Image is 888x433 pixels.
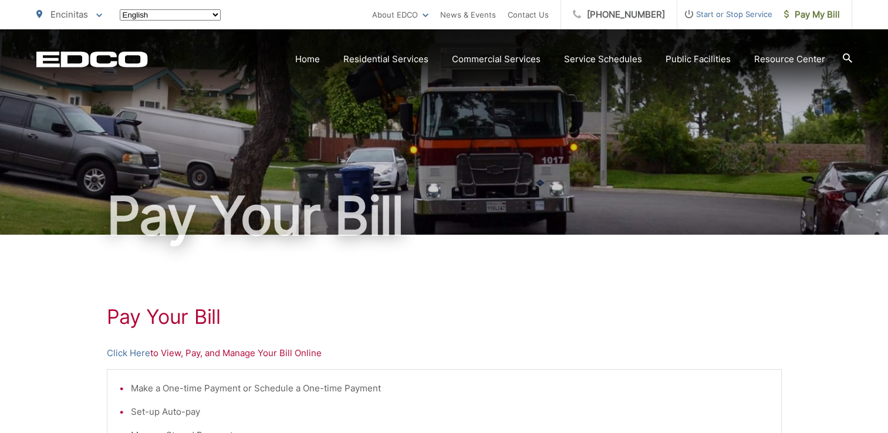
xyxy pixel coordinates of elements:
h1: Pay Your Bill [36,187,852,245]
a: Contact Us [508,8,549,22]
a: EDCD logo. Return to the homepage. [36,51,148,67]
a: Resource Center [754,52,825,66]
a: Click Here [107,346,150,360]
a: About EDCO [372,8,428,22]
a: Public Facilities [666,52,731,66]
select: Select a language [120,9,221,21]
a: News & Events [440,8,496,22]
span: Encinitas [50,9,88,20]
span: Pay My Bill [784,8,840,22]
a: Service Schedules [564,52,642,66]
li: Make a One-time Payment or Schedule a One-time Payment [131,381,769,395]
a: Residential Services [343,52,428,66]
li: Set-up Auto-pay [131,405,769,419]
p: to View, Pay, and Manage Your Bill Online [107,346,782,360]
a: Commercial Services [452,52,541,66]
h1: Pay Your Bill [107,305,782,329]
a: Home [295,52,320,66]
